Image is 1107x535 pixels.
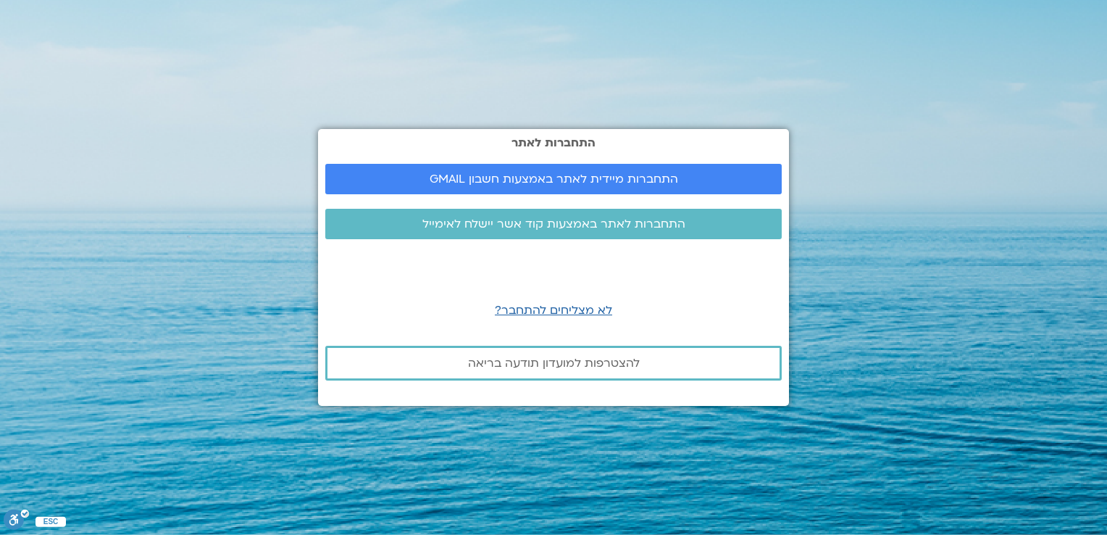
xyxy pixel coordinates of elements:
[422,217,685,231] span: התחברות לאתר באמצעות קוד אשר יישלח לאימייל
[325,136,782,149] h2: התחברות לאתר
[325,209,782,239] a: התחברות לאתר באמצעות קוד אשר יישלח לאימייל
[430,173,678,186] span: התחברות מיידית לאתר באמצעות חשבון GMAIL
[325,346,782,381] a: להצטרפות למועדון תודעה בריאה
[468,357,640,370] span: להצטרפות למועדון תודעה בריאה
[495,302,612,318] a: לא מצליחים להתחבר?
[325,164,782,194] a: התחברות מיידית לאתר באמצעות חשבון GMAIL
